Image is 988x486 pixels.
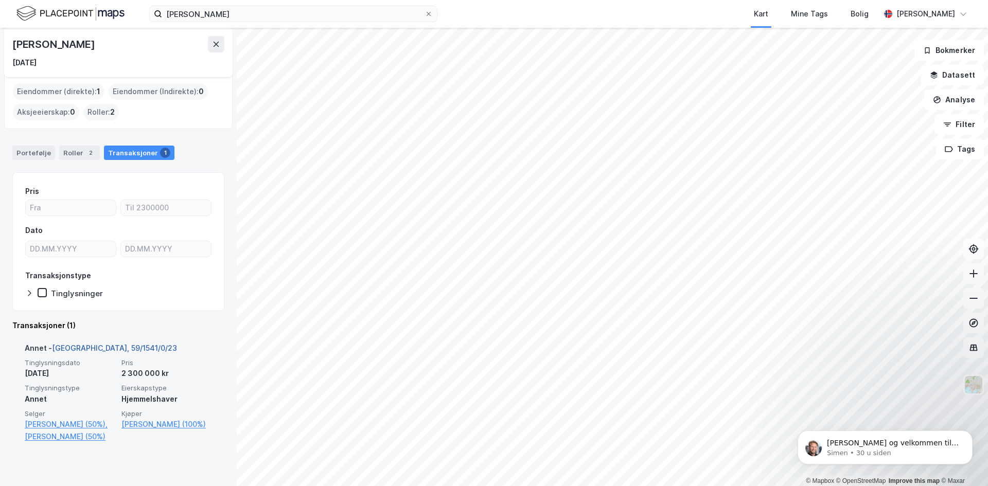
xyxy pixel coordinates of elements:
span: [PERSON_NAME] og velkommen til Newsec Maps, [PERSON_NAME] det er du lurer på så er det bare å ta ... [45,30,177,79]
div: Mine Tags [791,8,828,20]
span: 0 [199,85,204,98]
button: Tags [936,139,984,159]
a: Improve this map [889,477,940,484]
a: OpenStreetMap [836,477,886,484]
p: Message from Simen, sent 30 u siden [45,40,178,49]
div: [DATE] [25,367,115,380]
button: Filter [934,114,984,135]
button: Bokmerker [914,40,984,61]
img: logo.f888ab2527a4732fd821a326f86c7f29.svg [16,5,125,23]
div: Transaksjoner [104,146,174,160]
span: 1 [97,85,100,98]
div: Dato [25,224,43,237]
div: [PERSON_NAME] [896,8,955,20]
a: [GEOGRAPHIC_DATA], 59/1541/0/23 [52,344,177,352]
input: DD.MM.YYYY [26,241,116,257]
div: Roller [59,146,100,160]
input: DD.MM.YYYY [121,241,211,257]
div: 2 300 000 kr [121,367,212,380]
a: [PERSON_NAME] (50%) [25,430,115,443]
div: Annet - [25,342,177,358]
button: Analyse [924,89,984,110]
span: Kjøper [121,409,212,418]
div: Transaksjoner (1) [12,319,224,332]
div: 2 [85,148,96,158]
input: Fra [26,200,116,215]
span: Pris [121,358,212,367]
a: [PERSON_NAME] (50%), [25,418,115,430]
div: Annet [25,393,115,405]
div: Portefølje [12,146,55,160]
iframe: Intercom notifications melding [782,409,988,481]
div: Eiendommer (Indirekte) : [109,83,208,100]
input: Søk på adresse, matrikkel, gårdeiere, leietakere eller personer [162,6,425,22]
span: Tinglysningstype [25,384,115,392]
div: Tinglysninger [51,289,103,298]
span: Selger [25,409,115,418]
div: Roller : [83,104,119,120]
div: [PERSON_NAME] [12,36,97,52]
span: Tinglysningsdato [25,358,115,367]
a: [PERSON_NAME] (100%) [121,418,212,430]
span: Eierskapstype [121,384,212,392]
div: Hjemmelshaver [121,393,212,405]
div: Kart [754,8,768,20]
button: Datasett [921,65,984,85]
img: Z [964,375,983,394]
input: Til 2300000 [121,200,211,215]
span: 2 [110,106,115,118]
a: Mapbox [806,477,834,484]
div: [DATE] [12,57,37,69]
div: Aksjeeierskap : [13,104,79,120]
div: Transaksjonstype [25,269,91,282]
div: Bolig [851,8,869,20]
span: 0 [70,106,75,118]
div: Pris [25,185,39,197]
div: Eiendommer (direkte) : [13,83,104,100]
div: 1 [160,148,170,158]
